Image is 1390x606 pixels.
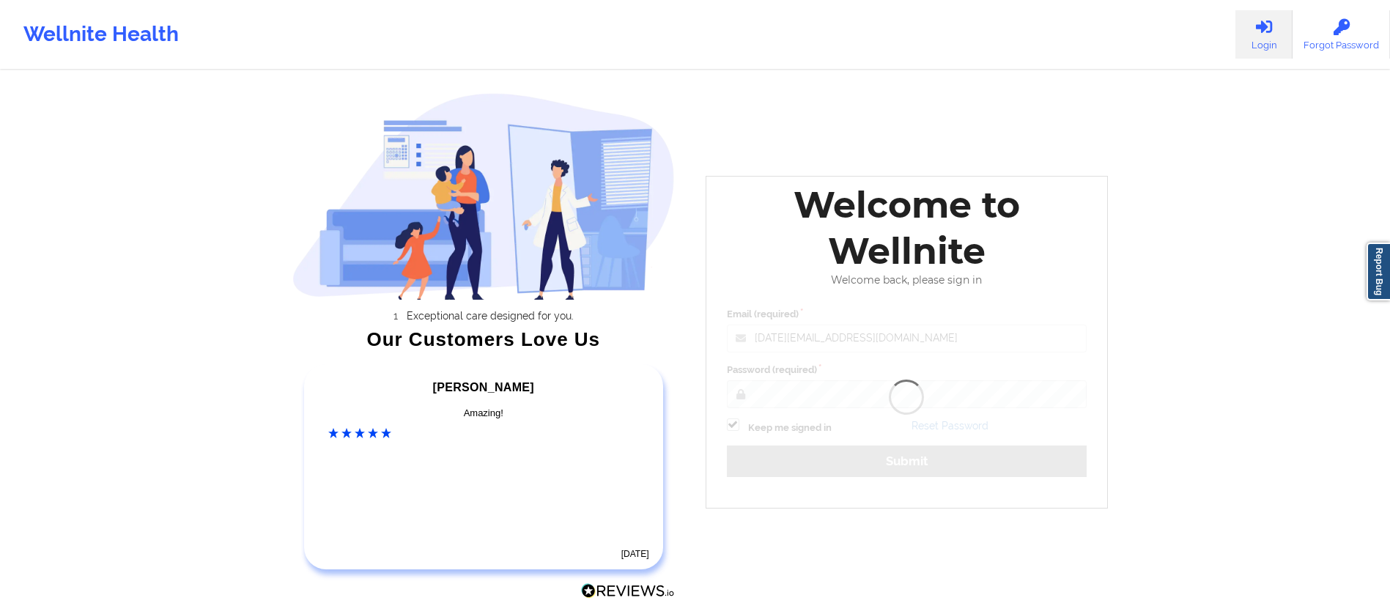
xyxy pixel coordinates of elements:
li: Exceptional care designed for you. [306,310,675,322]
div: Welcome to Wellnite [717,182,1098,274]
a: Report Bug [1367,243,1390,300]
div: Welcome back, please sign in [717,274,1098,287]
time: [DATE] [621,549,649,559]
a: Login [1235,10,1293,59]
img: Reviews.io Logo [581,583,675,599]
img: wellnite-auth-hero_200.c722682e.png [292,92,675,300]
a: Reviews.io Logo [581,583,675,602]
div: Our Customers Love Us [292,332,675,347]
div: Amazing! [328,406,639,421]
a: Forgot Password [1293,10,1390,59]
span: [PERSON_NAME] [433,381,534,393]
